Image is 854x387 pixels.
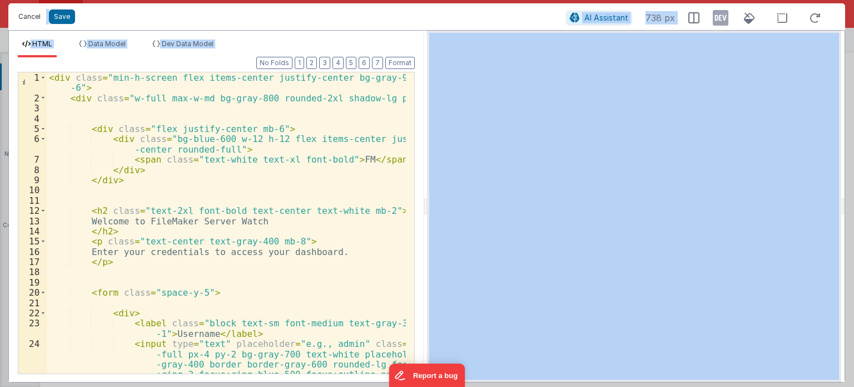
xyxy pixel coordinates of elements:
span: Dev Data Model [162,40,213,48]
div: 15 [18,236,47,246]
button: 4 [332,57,344,69]
div: 12 [18,205,47,215]
div: 7 [18,154,47,164]
div: 1 [18,72,47,93]
button: Cancel [13,9,46,25]
div: 21 [18,298,47,308]
div: 10 [18,185,47,195]
div: 4 [18,114,47,124]
div: 9 [18,175,47,185]
span: Data Model [88,40,126,48]
div: 2 [18,93,47,103]
div: 14 [18,226,47,236]
div: 20 [18,287,47,297]
div: 3 [18,103,47,113]
div: 23 [18,318,47,339]
span: HTML [32,40,52,48]
div: 19 [18,277,47,287]
button: 2 [306,57,317,69]
button: 5 [346,57,356,69]
button: Format [385,57,415,69]
div: 8 [18,165,47,175]
button: No Folds [256,57,292,69]
span: 738 px [646,11,675,25]
div: 6 [18,134,47,154]
iframe: Marker.io feedback button [389,364,465,387]
span: AI Assistant [584,13,628,22]
button: Save [49,9,75,24]
div: 13 [18,216,47,226]
button: 1 [295,57,304,69]
div: 5 [18,124,47,134]
button: 7 [372,57,383,69]
button: 3 [319,57,330,69]
div: 17 [18,257,47,267]
div: 16 [18,247,47,257]
div: 11 [18,195,47,205]
div: 22 [18,308,47,318]
div: 18 [18,267,47,277]
button: 6 [359,57,370,69]
button: AI Assistant [566,11,632,25]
